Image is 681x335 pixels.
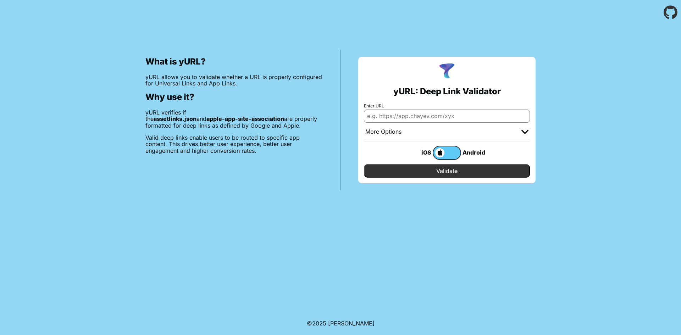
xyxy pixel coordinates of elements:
[393,86,501,96] h2: yURL: Deep Link Validator
[145,57,322,67] h2: What is yURL?
[206,115,284,122] b: apple-app-site-association
[364,104,530,108] label: Enter URL
[365,128,402,135] div: More Options
[328,320,375,327] a: Michael Ibragimchayev's Personal Site
[521,130,528,134] img: chevron
[145,109,322,129] p: yURL verifies if the and are properly formatted for deep links as defined by Google and Apple.
[154,115,196,122] b: assetlinks.json
[307,312,375,335] footer: ©
[364,164,530,178] input: Validate
[145,92,322,102] h2: Why use it?
[145,134,322,154] p: Valid deep links enable users to be routed to specific app content. This drives better user exper...
[145,74,322,87] p: yURL allows you to validate whether a URL is properly configured for Universal Links and App Links.
[461,148,489,157] div: Android
[438,62,456,81] img: yURL Logo
[312,320,326,327] span: 2025
[364,110,530,122] input: e.g. https://app.chayev.com/xyx
[404,148,433,157] div: iOS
